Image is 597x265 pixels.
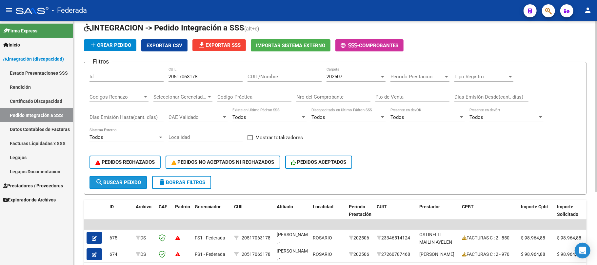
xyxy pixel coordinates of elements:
[554,200,590,229] datatable-header-cell: Importe Solicitado
[152,176,211,189] button: Borrar Filtros
[349,251,371,258] div: 202506
[192,200,231,229] datatable-header-cell: Gerenciador
[310,200,346,229] datatable-header-cell: Localidad
[242,234,270,242] div: 20517063178
[277,248,312,261] span: [PERSON_NAME] , -
[575,243,590,258] div: Open Intercom Messenger
[141,39,188,51] button: Exportar CSV
[166,156,280,169] button: PEDIDOS NO ACEPTADOS NI RECHAZADOS
[109,204,114,209] span: ID
[417,200,459,229] datatable-header-cell: Prestador
[95,178,103,186] mat-icon: search
[231,200,274,229] datatable-header-cell: CUIL
[136,251,153,258] div: DS
[359,43,398,48] span: Comprobantes
[313,204,333,209] span: Localidad
[462,204,474,209] span: CPBT
[341,43,359,48] span: -
[521,204,549,209] span: Importe Cpbt.
[390,114,404,120] span: Todos
[313,235,332,240] span: ROSARIO
[89,41,97,49] mat-icon: add
[90,156,161,169] button: PEDIDOS RECHAZADOS
[84,39,136,51] button: Crear Pedido
[256,43,325,48] span: Importar Sistema Externo
[90,176,147,189] button: Buscar Pedido
[172,200,192,229] datatable-header-cell: Padrón
[136,234,153,242] div: DS
[377,251,414,258] div: 27260787468
[89,42,131,48] span: Crear Pedido
[469,114,483,120] span: Todos
[349,204,371,217] span: Período Prestación
[419,251,454,258] div: [PERSON_NAME]
[195,235,225,240] span: FS1 - Federada
[346,200,374,229] datatable-header-cell: Período Prestación
[462,234,516,242] div: FACTURAS C : 2 - 850
[95,180,141,185] span: Buscar Pedido
[171,159,274,165] span: PEDIDOS NO ACEPTADOS NI RECHAZADOS
[3,196,56,203] span: Explorador de Archivos
[557,204,578,217] span: Importe Solicitado
[521,252,545,257] span: $ 98.964,88
[251,39,330,51] button: Importar Sistema Externo
[557,235,581,240] span: $ 98.964,88
[374,200,417,229] datatable-header-cell: CUIT
[90,94,143,100] span: Codigos Rechazo
[232,114,246,120] span: Todos
[313,252,332,257] span: ROSARIO
[377,204,387,209] span: CUIT
[291,159,347,165] span: PEDIDOS ACEPTADOS
[133,200,156,229] datatable-header-cell: Archivo
[198,41,206,49] mat-icon: file_download
[159,204,167,209] span: CAE
[109,234,130,242] div: 675
[158,180,205,185] span: Borrar Filtros
[90,57,112,66] h3: Filtros
[158,178,166,186] mat-icon: delete
[195,252,225,257] span: FS1 - Federada
[349,234,371,242] div: 202506
[419,204,440,209] span: Prestador
[3,27,37,34] span: Firma Express
[109,251,130,258] div: 674
[156,200,172,229] datatable-header-cell: CAE
[244,26,259,32] span: (alt+e)
[153,94,207,100] span: Seleccionar Gerenciador
[3,55,64,63] span: Integración (discapacidad)
[90,134,103,140] span: Todos
[192,39,246,51] button: Exportar SSS
[459,200,518,229] datatable-header-cell: CPBT
[390,74,444,80] span: Periodo Prestacion
[327,74,342,80] span: 202507
[277,204,293,209] span: Afiliado
[242,251,270,258] div: 20517063178
[255,134,303,142] span: Mostrar totalizadores
[3,41,20,48] span: Inicio
[557,252,581,257] span: $ 98.964,88
[147,43,182,48] span: Exportar CSV
[95,159,155,165] span: PEDIDOS RECHAZADOS
[419,231,457,246] div: OSTINELLI MAILIN AYELEN
[107,200,133,229] datatable-header-cell: ID
[234,204,244,209] span: CUIL
[84,23,244,32] span: INTEGRACION -> Pedido Integración a SSS
[285,156,352,169] button: PEDIDOS ACEPTADOS
[3,182,63,189] span: Prestadores / Proveedores
[169,114,222,120] span: CAE Validado
[5,6,13,14] mat-icon: menu
[521,235,545,240] span: $ 98.964,88
[198,42,241,48] span: Exportar SSS
[52,3,87,18] span: - Federada
[462,251,516,258] div: FACTURAS C : 2 - 970
[311,114,325,120] span: Todos
[335,39,404,51] button: -Comprobantes
[518,200,554,229] datatable-header-cell: Importe Cpbt.
[195,204,221,209] span: Gerenciador
[277,232,312,245] span: [PERSON_NAME] , -
[584,6,592,14] mat-icon: person
[454,74,507,80] span: Tipo Registro
[377,234,414,242] div: 23346514124
[175,204,190,209] span: Padrón
[136,204,151,209] span: Archivo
